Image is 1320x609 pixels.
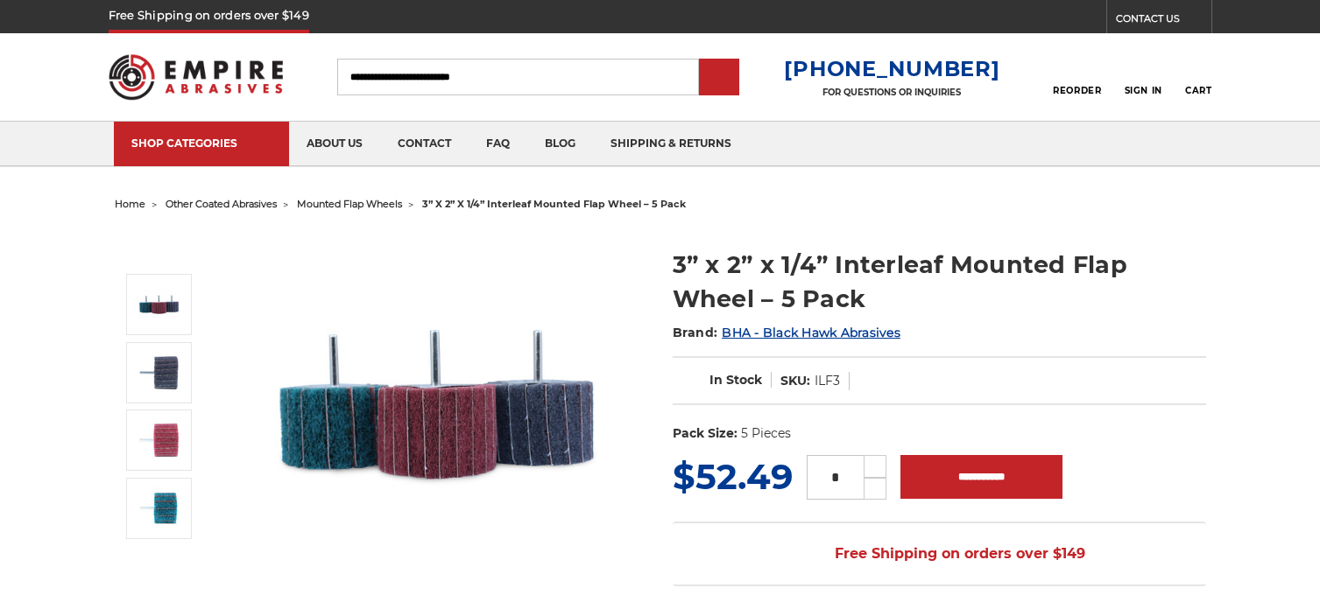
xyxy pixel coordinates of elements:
[1053,58,1101,95] a: Reorder
[709,372,762,388] span: In Stock
[166,198,277,210] a: other coated abrasives
[593,122,749,166] a: shipping & returns
[422,198,686,210] span: 3” x 2” x 1/4” interleaf mounted flap wheel – 5 pack
[722,325,900,340] a: BHA - Black Hawk Abrasives
[1185,85,1211,96] span: Cart
[297,198,402,210] a: mounted flap wheels
[741,424,791,443] dd: 5 Pieces
[138,486,181,530] img: Green 3” x 2” x ¼” Interleaf Mounted Flap Wheel
[784,56,999,81] a: [PHONE_NUMBER]
[469,122,527,166] a: faq
[380,122,469,166] a: contact
[673,455,793,498] span: $52.49
[673,424,738,443] dt: Pack Size:
[265,229,615,579] img: 3” x 2” x 1/4” Interleaf Mounted Flap Wheel – 5 Pack
[673,325,718,340] span: Brand:
[1053,85,1101,96] span: Reorder
[673,248,1206,316] h1: 3” x 2” x 1/4” Interleaf Mounted Flap Wheel – 5 Pack
[138,283,181,326] img: 3” x 2” x 1/4” Interleaf Mounted Flap Wheel – 5 Pack
[138,351,181,395] img: Grey 3” x 2” x ¼” Interleaf Mounted Flap Wheel
[815,372,840,390] dd: ILF3
[131,136,272,150] div: SHOP CATEGORIES
[1185,58,1211,96] a: Cart
[527,122,593,166] a: blog
[115,198,145,210] a: home
[793,536,1085,571] span: Free Shipping on orders over $149
[780,372,810,390] dt: SKU:
[109,43,284,111] img: Empire Abrasives
[784,87,999,98] p: FOR QUESTIONS OR INQUIRIES
[1116,9,1211,33] a: CONTACT US
[289,122,380,166] a: about us
[702,60,737,95] input: Submit
[1125,85,1162,96] span: Sign In
[138,418,181,462] img: Red 3” x 2” x ¼” Interleaf Mounted Flap Wheel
